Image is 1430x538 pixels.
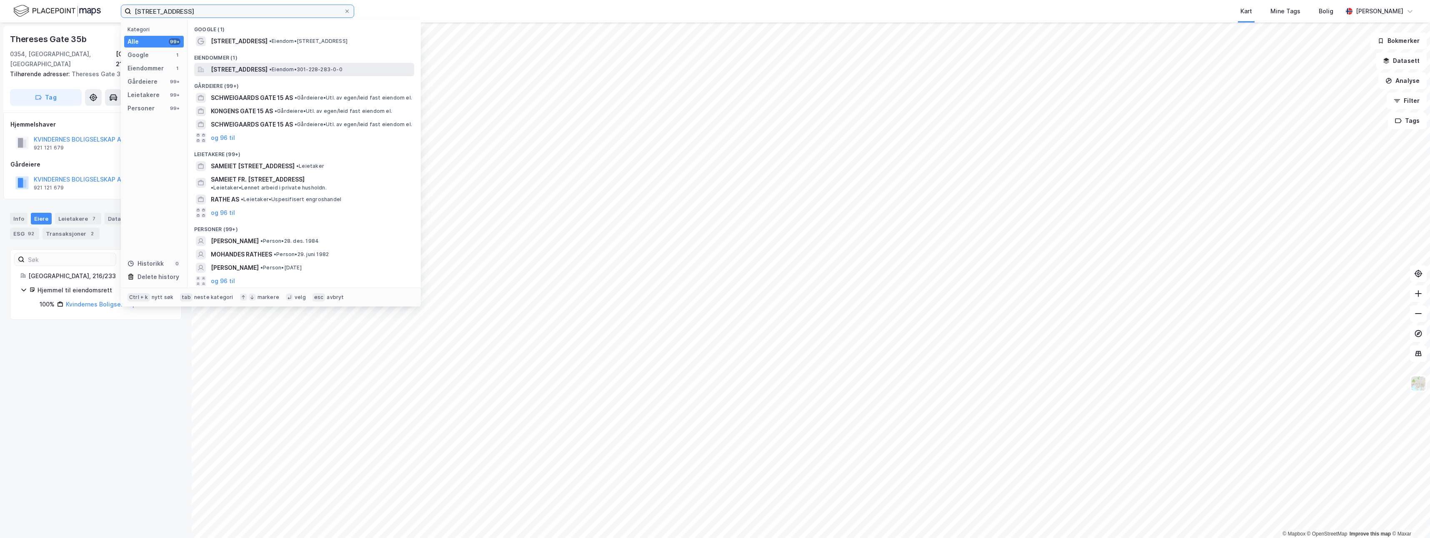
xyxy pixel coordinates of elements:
button: Tags [1388,112,1427,129]
div: [GEOGRAPHIC_DATA], 216/233 [28,271,171,281]
a: OpenStreetMap [1307,531,1347,537]
span: KONGENS GATE 15 AS [211,106,273,116]
span: [STREET_ADDRESS] [211,36,267,46]
button: Tag [10,89,82,106]
div: nytt søk [152,294,174,301]
div: Leietakere (99+) [187,144,421,159]
div: Transaksjoner [42,228,100,239]
div: Eiere [31,213,52,224]
div: Hjemmelshaver [10,120,181,130]
div: 1 [174,52,180,58]
span: SCHWEIGAARDS GATE 15 AS [211,93,293,103]
span: Person • 29. juni 1982 [274,251,329,258]
div: Kategori [127,26,184,32]
div: Thereses Gate 35a [10,69,175,79]
button: Bokmerker [1370,32,1427,49]
div: 0354, [GEOGRAPHIC_DATA], [GEOGRAPHIC_DATA] [10,49,116,69]
div: 100% [40,299,55,309]
div: 99+ [169,105,180,112]
div: 7 [90,214,98,223]
a: Mapbox [1282,531,1305,537]
span: • [275,108,277,114]
span: • [296,163,299,169]
div: 99+ [169,78,180,85]
div: 99+ [169,38,180,45]
div: 921 121 679 [34,184,64,191]
div: 92 [26,229,36,238]
span: • [260,238,263,244]
div: 1 [174,65,180,72]
a: Improve this map [1350,531,1391,537]
span: SAMEIET FR. [STREET_ADDRESS] [211,174,305,184]
a: Kvindernes Boligselskap AS [66,301,146,308]
span: Leietaker [296,163,324,169]
div: 921 121 679 [34,144,64,151]
div: 99+ [169,92,180,98]
button: og 96 til [211,208,235,218]
div: Leietakere [55,213,101,224]
div: Mine Tags [1270,6,1300,16]
span: MOHANDES RATHEES [211,249,272,259]
div: Personer [127,103,155,113]
span: Leietaker • Lønnet arbeid i private husholdn. [211,184,327,191]
span: • [295,95,297,101]
div: Datasett [105,213,136,224]
iframe: Chat Widget [1388,498,1430,538]
div: Kontrollprogram for chat [1388,498,1430,538]
span: Eiendom • [STREET_ADDRESS] [269,38,347,45]
div: Gårdeiere [10,159,181,169]
div: Alle [127,37,139,47]
div: tab [180,293,192,301]
div: Bolig [1319,6,1333,16]
img: logo.f888ab2527a4732fd821a326f86c7f29.svg [13,4,101,18]
div: Eiendommer [127,63,164,73]
div: Google [127,50,149,60]
span: Gårdeiere • Utl. av egen/leid fast eiendom el. [295,95,412,101]
div: Thereses Gate 35b [10,32,88,46]
span: Tilhørende adresser: [10,70,72,77]
div: [GEOGRAPHIC_DATA], 216/233 [116,49,182,69]
span: [PERSON_NAME] [211,236,259,246]
span: SAMEIET [STREET_ADDRESS] [211,161,295,171]
span: RATHE AS [211,194,239,204]
div: [PERSON_NAME] [1356,6,1403,16]
span: [PERSON_NAME] [211,263,259,273]
div: Gårdeiere (99+) [187,76,421,91]
div: neste kategori [194,294,233,301]
span: • [241,196,243,202]
div: Personer (99+) [187,219,421,234]
div: Hjemmel til eiendomsrett [37,285,171,295]
div: avbryt [327,294,344,301]
div: Leietakere [127,90,160,100]
span: SCHWEIGAARDS GATE 15 AS [211,120,293,130]
div: Kart [1240,6,1252,16]
button: og 96 til [211,276,235,286]
span: Eiendom • 301-228-283-0-0 [269,66,342,73]
span: • [269,38,272,44]
button: Datasett [1376,52,1427,69]
span: • [295,121,297,127]
div: Google (1) [187,20,421,35]
div: Delete history [137,272,179,282]
img: Z [1410,376,1426,391]
button: og 96 til [211,133,235,143]
span: • [274,251,276,257]
div: 2 [88,229,96,238]
div: ESG [10,228,39,239]
span: • [211,184,213,191]
button: Analyse [1378,72,1427,89]
input: Søk på adresse, matrikkel, gårdeiere, leietakere eller personer [131,5,344,17]
span: Leietaker • Uspesifisert engroshandel [241,196,341,203]
div: esc [312,293,325,301]
div: Historikk [127,259,164,269]
div: velg [295,294,306,301]
div: Ctrl + k [127,293,150,301]
button: Filter [1387,92,1427,109]
span: Person • [DATE] [260,264,302,271]
span: Person • 28. des. 1984 [260,238,319,244]
div: Info [10,213,27,224]
span: [STREET_ADDRESS] [211,65,267,75]
div: Gårdeiere [127,77,157,87]
div: markere [257,294,279,301]
input: Søk [25,253,116,266]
